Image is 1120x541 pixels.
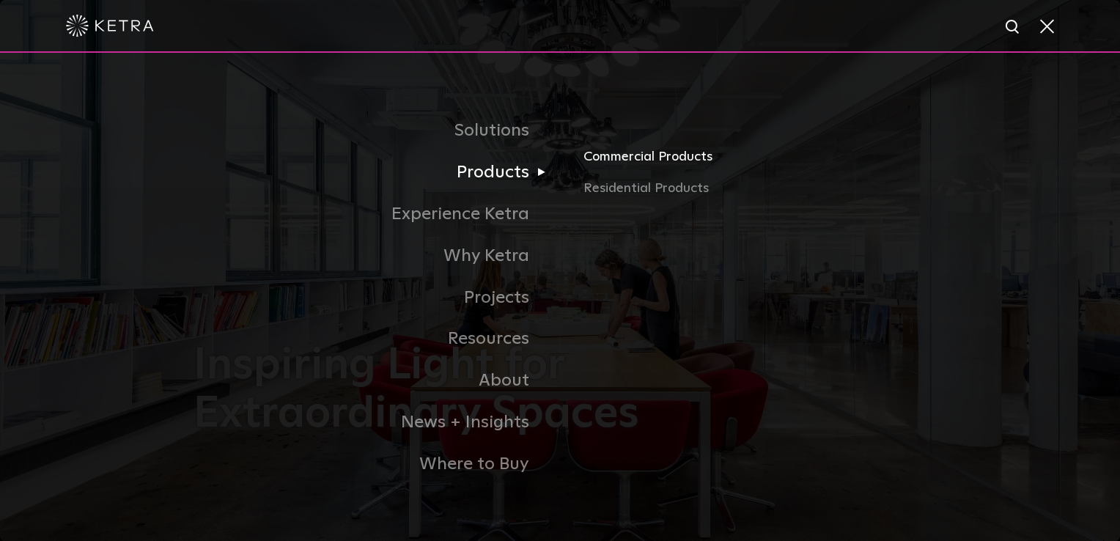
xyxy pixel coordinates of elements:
[194,360,560,402] a: About
[1004,18,1023,37] img: search icon
[194,444,560,485] a: Where to Buy
[583,146,926,178] a: Commercial Products
[194,277,560,319] a: Projects
[194,110,560,152] a: Solutions
[194,110,926,485] div: Navigation Menu
[583,178,926,199] a: Residential Products
[194,402,560,444] a: News + Insights
[66,15,154,37] img: ketra-logo-2019-white
[194,235,560,277] a: Why Ketra
[194,194,560,235] a: Experience Ketra
[194,318,560,360] a: Resources
[194,152,560,194] a: Products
